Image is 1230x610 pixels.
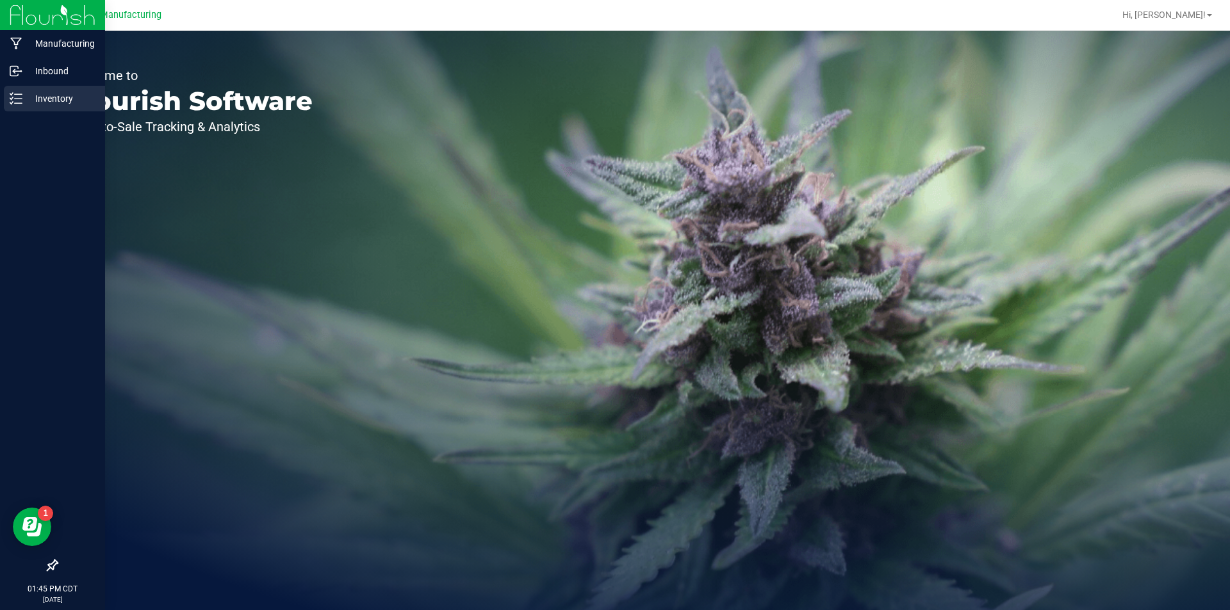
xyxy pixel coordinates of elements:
iframe: Resource center [13,508,51,546]
inline-svg: Manufacturing [10,37,22,50]
p: [DATE] [6,595,99,604]
p: Inventory [22,91,99,106]
inline-svg: Inventory [10,92,22,105]
p: Seed-to-Sale Tracking & Analytics [69,120,313,133]
p: Flourish Software [69,88,313,114]
p: 01:45 PM CDT [6,583,99,595]
p: Welcome to [69,69,313,82]
p: Manufacturing [22,36,99,51]
span: Manufacturing [100,10,161,20]
p: Inbound [22,63,99,79]
span: Hi, [PERSON_NAME]! [1122,10,1206,20]
inline-svg: Inbound [10,65,22,77]
iframe: Resource center unread badge [38,506,53,521]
